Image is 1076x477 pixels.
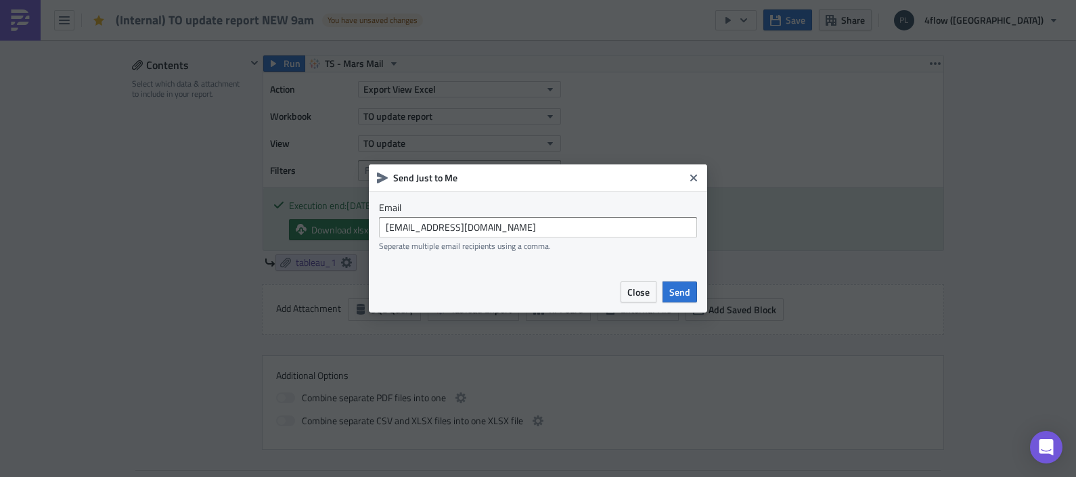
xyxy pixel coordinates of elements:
button: Send [663,281,697,302]
p: Hi Team. Please find the TO update tool report Planning Team, [5,5,646,60]
span: Close [627,285,650,299]
div: Open Intercom Messenger [1030,431,1062,463]
div: Seperate multiple email recipients using a comma. [379,241,697,251]
button: Close [683,168,704,188]
label: Email [379,202,697,214]
span: Send [669,285,690,299]
h6: Send Just to Me [393,172,684,184]
button: Close [621,281,656,302]
body: Rich Text Area. Press ALT-0 for help. [5,5,646,60]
